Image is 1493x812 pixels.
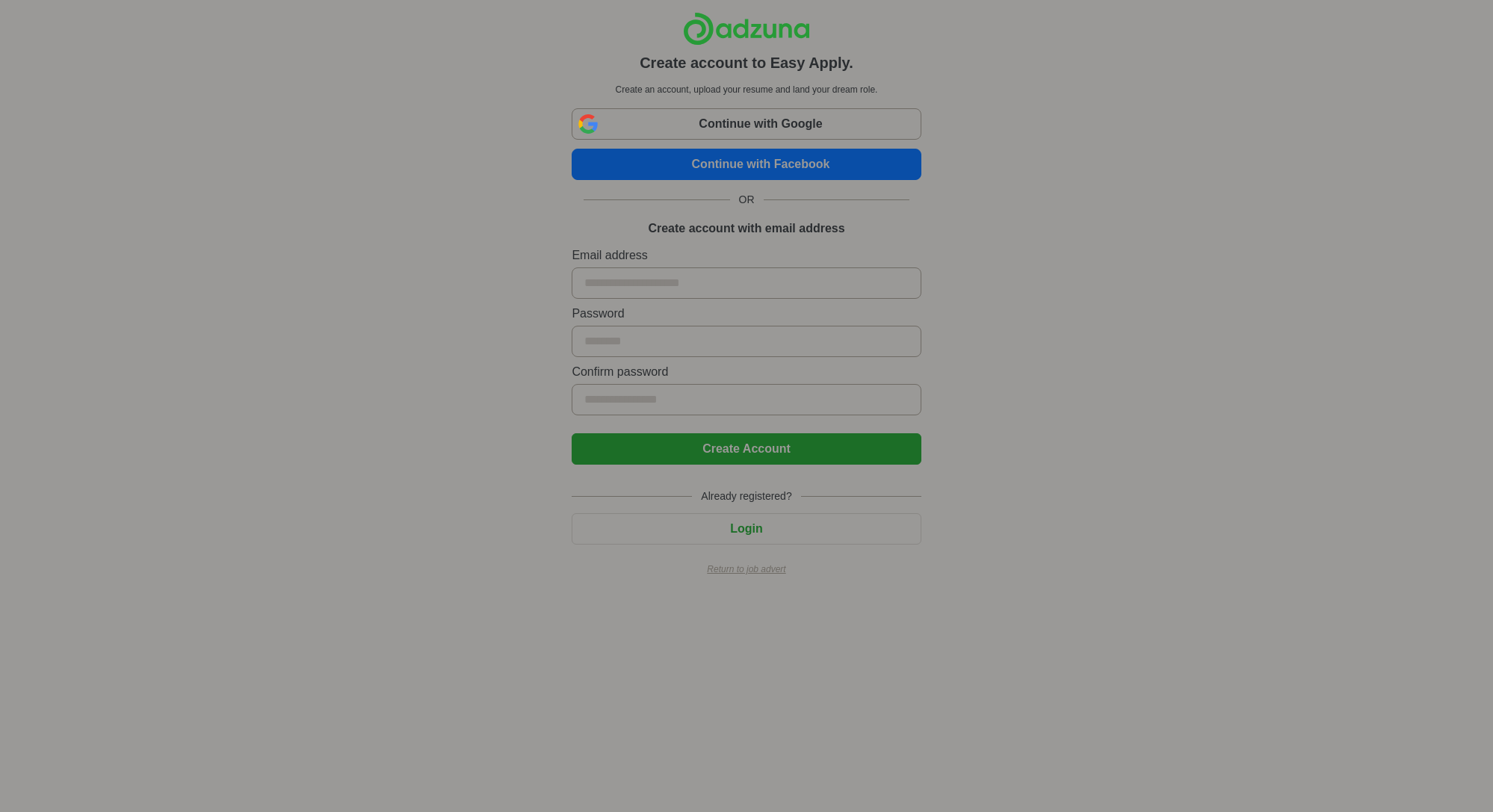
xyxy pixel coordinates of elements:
label: Confirm password [572,363,921,381]
button: Login [572,513,921,545]
h1: Create account with email address [648,220,844,238]
a: Return to job advert [572,562,921,576]
p: Create an account, upload your resume and land your dream role. [575,83,918,96]
h1: Create account to Easy Apply. [640,52,853,74]
span: Already registered? [692,489,800,504]
label: Password [572,305,921,323]
button: Create Account [572,433,921,465]
label: Email address [572,247,921,264]
span: OR [730,192,764,208]
a: Continue with Facebook [572,149,921,180]
a: Login [572,522,921,535]
img: Adzuna logo [683,12,810,46]
a: Continue with Google [572,108,921,140]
